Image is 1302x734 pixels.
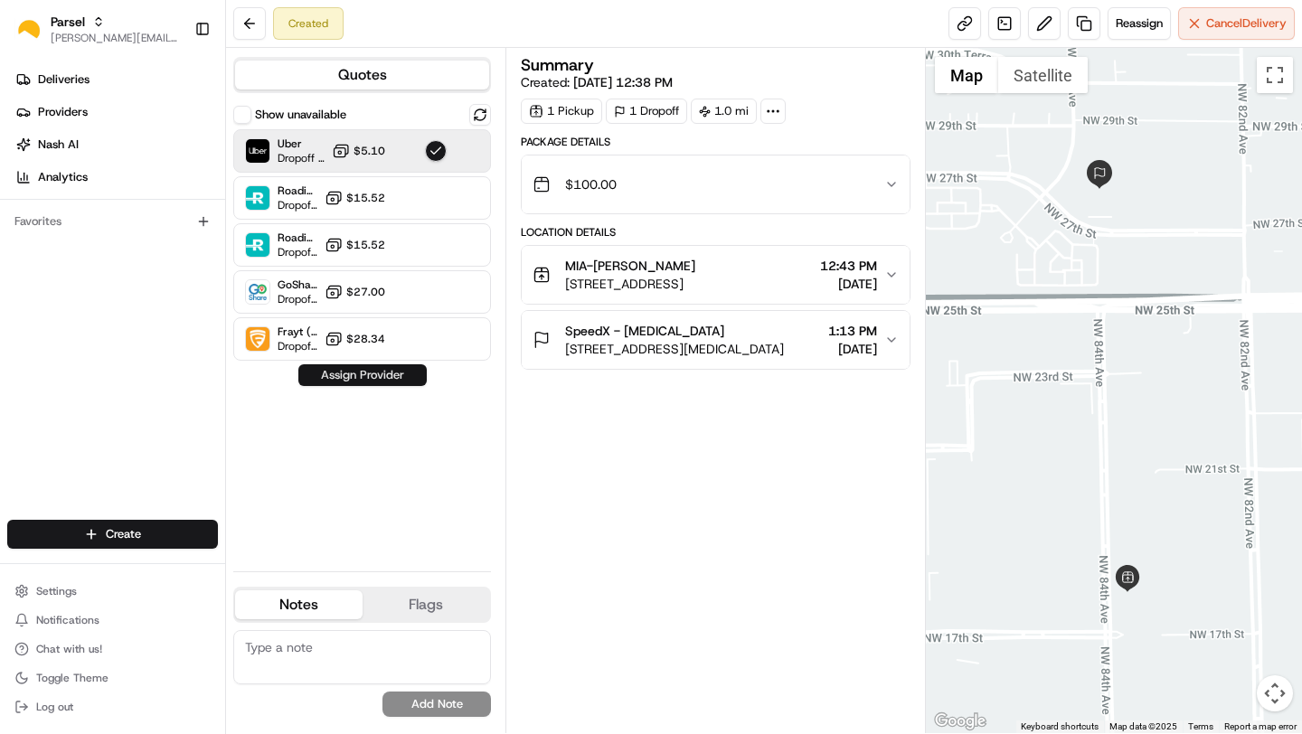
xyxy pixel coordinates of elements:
a: Analytics [7,163,225,192]
span: $100.00 [565,175,617,193]
span: Notifications [36,613,99,627]
button: $15.52 [325,189,385,207]
a: 📗Knowledge Base [11,255,146,287]
a: Nash AI [7,130,225,159]
span: $27.00 [346,285,385,299]
button: Notes [235,590,363,619]
span: MIA-[PERSON_NAME] [565,257,695,275]
input: Clear [47,117,298,136]
span: Log out [36,700,73,714]
span: 1:13 PM [828,322,877,340]
img: Parsel [14,15,43,43]
button: Create [7,520,218,549]
span: Create [106,526,141,542]
a: 💻API Documentation [146,255,297,287]
div: 📗 [18,264,33,278]
div: Location Details [521,225,910,240]
div: We're available if you need us! [61,191,229,205]
button: Map camera controls [1257,675,1293,711]
div: Start new chat [61,173,297,191]
button: $100.00 [522,155,909,213]
span: SpeedX - [MEDICAL_DATA] [565,322,724,340]
img: Nash [18,18,54,54]
img: Frayt (BnB) [246,327,269,351]
span: [STREET_ADDRESS] [565,275,695,293]
span: Uber [278,136,325,151]
span: $15.52 [346,191,385,205]
button: Parsel [51,13,85,31]
span: 12:43 PM [820,257,877,275]
span: Pylon [180,306,219,320]
span: Nash AI [38,136,79,153]
img: Google [930,710,990,733]
span: Toggle Theme [36,671,108,685]
button: Log out [7,694,218,720]
a: Report a map error [1224,721,1297,731]
span: [DATE] [828,340,877,358]
span: Dropoff ETA - [278,292,317,306]
span: Map data ©2025 [1109,721,1177,731]
span: Settings [36,584,77,598]
span: Cancel Delivery [1206,15,1287,32]
button: Chat with us! [7,636,218,662]
div: 💻 [153,264,167,278]
a: Terms [1188,721,1213,731]
img: Roadie (P2P) [246,233,269,257]
span: [DATE] 12:38 PM [573,74,673,90]
button: MIA-[PERSON_NAME][STREET_ADDRESS]12:43 PM[DATE] [522,246,909,304]
button: Toggle fullscreen view [1257,57,1293,93]
a: Deliveries [7,65,225,94]
span: Providers [38,104,88,120]
span: Dropoff ETA - [278,245,317,259]
button: $5.10 [332,142,385,160]
button: Toggle Theme [7,665,218,691]
span: [DATE] [820,275,877,293]
img: 1736555255976-a54dd68f-1ca7-489b-9aae-adbdc363a1c4 [18,173,51,205]
div: 1 Pickup [521,99,602,124]
button: Reassign [1108,7,1171,40]
span: Roadie (P2P) [278,231,317,245]
button: CancelDelivery [1178,7,1295,40]
span: Reassign [1116,15,1163,32]
span: Roadie Rush (P2P) [278,183,317,198]
a: Powered byPylon [127,306,219,320]
button: Start new chat [307,178,329,200]
button: Notifications [7,607,218,633]
button: Settings [7,579,218,604]
span: $28.34 [346,332,385,346]
button: Show street map [935,57,998,93]
span: Dropoff ETA - [278,339,317,353]
span: Dropoff ETA - [278,198,317,212]
span: Knowledge Base [36,262,138,280]
div: 1 Dropoff [606,99,687,124]
span: $15.52 [346,238,385,252]
div: Favorites [7,207,218,236]
span: Created: [521,73,673,91]
span: API Documentation [171,262,290,280]
button: Keyboard shortcuts [1021,720,1099,733]
img: Uber [246,139,269,163]
span: Deliveries [38,71,90,88]
h3: Summary [521,57,594,73]
a: Open this area in Google Maps (opens a new window) [930,710,990,733]
button: Assign Provider [298,364,427,386]
button: ParselParsel[PERSON_NAME][EMAIL_ADDRESS][PERSON_NAME][DOMAIN_NAME] [7,7,187,51]
span: [STREET_ADDRESS][MEDICAL_DATA] [565,340,784,358]
button: [PERSON_NAME][EMAIL_ADDRESS][PERSON_NAME][DOMAIN_NAME] [51,31,180,45]
p: Welcome 👋 [18,72,329,101]
button: Show satellite imagery [998,57,1088,93]
a: Providers [7,98,225,127]
img: GoShare [246,280,269,304]
span: $5.10 [354,144,385,158]
div: 1.0 mi [691,99,757,124]
span: GoShare [278,278,317,292]
button: Flags [363,590,490,619]
span: Frayt (BnB) [278,325,317,339]
button: $27.00 [325,283,385,301]
span: Chat with us! [36,642,102,656]
button: $15.52 [325,236,385,254]
div: Package Details [521,135,910,149]
button: SpeedX - [MEDICAL_DATA][STREET_ADDRESS][MEDICAL_DATA]1:13 PM[DATE] [522,311,909,369]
